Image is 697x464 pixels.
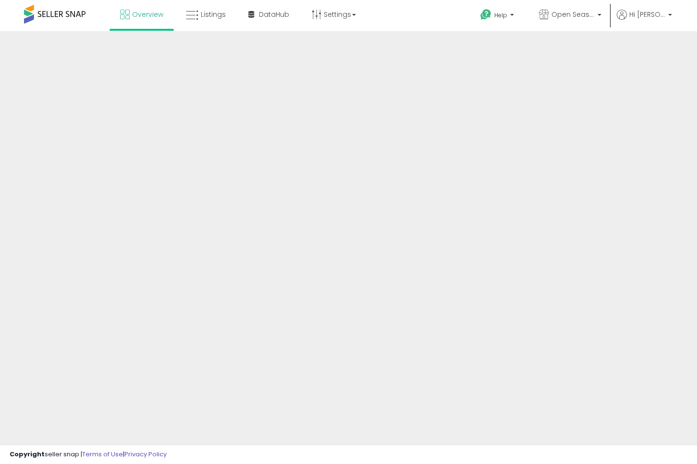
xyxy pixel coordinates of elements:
a: Hi [PERSON_NAME] [617,10,672,31]
span: DataHub [259,10,289,19]
span: Overview [132,10,163,19]
span: Listings [201,10,226,19]
i: Get Help [480,9,492,21]
span: Open Seasons [551,10,595,19]
a: Help [473,1,524,31]
span: Help [494,11,507,19]
span: Hi [PERSON_NAME] [629,10,665,19]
